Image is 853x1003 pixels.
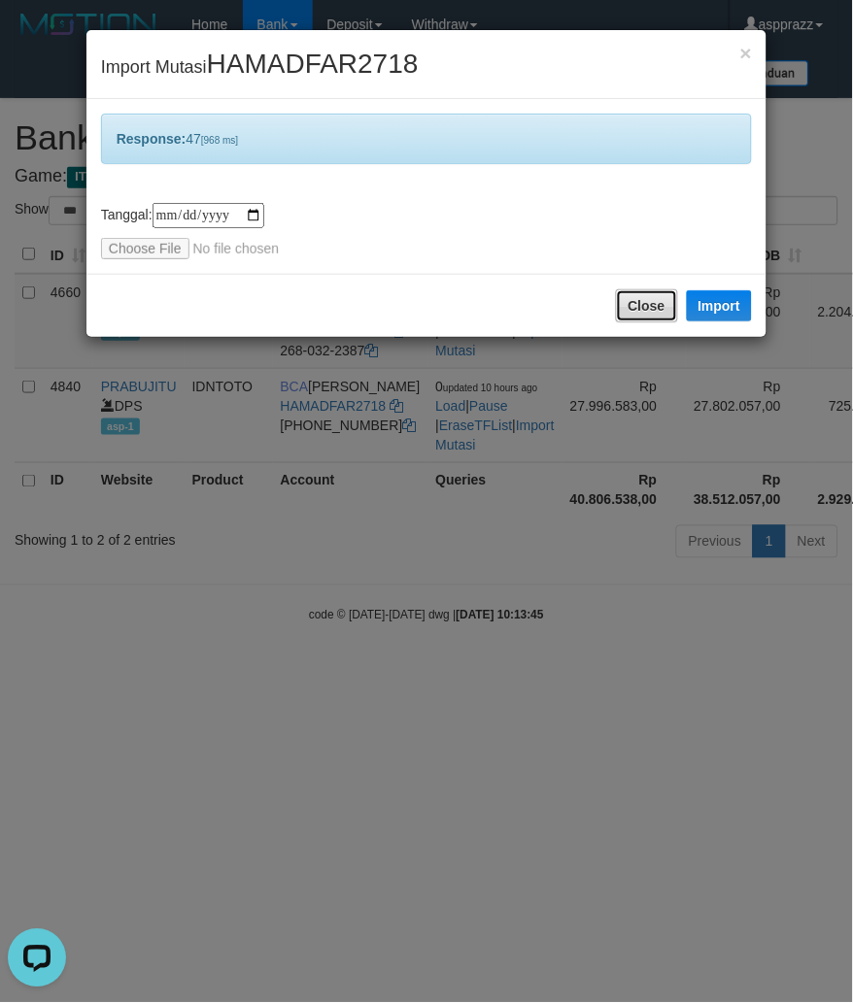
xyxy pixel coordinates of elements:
[8,8,66,66] button: Open LiveChat chat widget
[117,131,187,147] b: Response:
[616,289,678,322] button: Close
[740,43,752,63] button: Close
[101,57,419,77] span: Import Mutasi
[101,114,752,164] div: 47
[101,203,752,259] div: Tanggal:
[740,42,752,64] span: ×
[687,290,753,321] button: Import
[201,135,238,146] span: [968 ms]
[207,49,419,79] span: HAMADFAR2718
